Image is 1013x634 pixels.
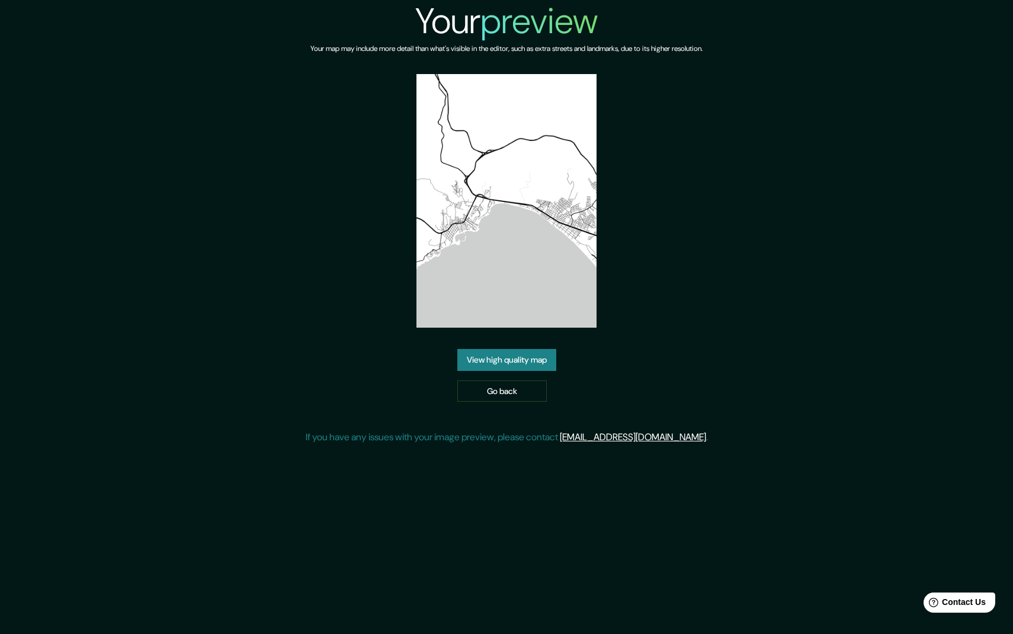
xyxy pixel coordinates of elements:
[310,43,703,55] h6: Your map may include more detail than what's visible in the editor, such as extra streets and lan...
[457,380,547,402] a: Go back
[457,349,556,371] a: View high quality map
[908,588,1000,621] iframe: Help widget launcher
[416,74,596,328] img: created-map-preview
[560,431,706,443] a: [EMAIL_ADDRESS][DOMAIN_NAME]
[306,430,708,444] p: If you have any issues with your image preview, please contact .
